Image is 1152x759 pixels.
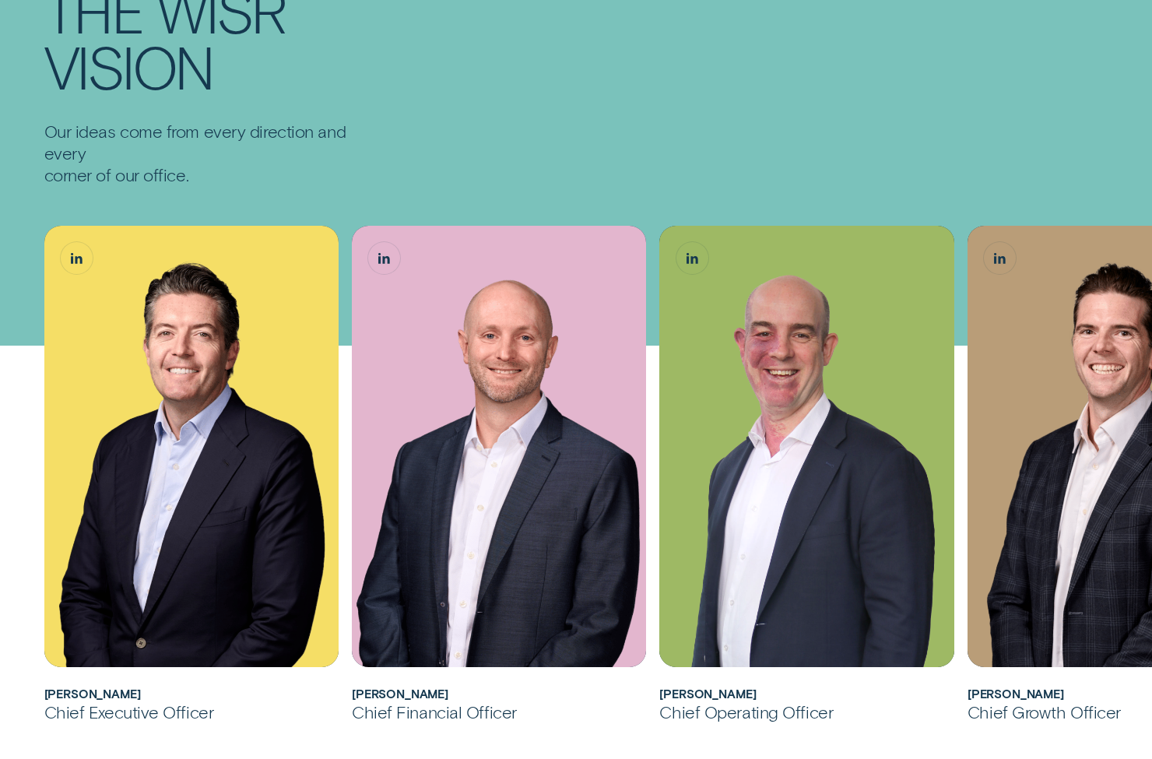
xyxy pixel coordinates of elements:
[352,226,646,667] div: Matthew Lewis, Chief Financial Officer
[659,226,954,667] div: Sam Harding, Chief Operating Officer
[44,701,339,723] div: Chief Executive Officer
[44,38,213,94] div: vision
[44,226,339,667] div: Andrew Goodwin, Chief Executive Officer
[659,701,954,723] div: Chief Operating Officer
[44,121,391,185] p: Our ideas come from every direction and every corner of our office.
[676,242,708,274] a: Sam Harding, Chief Operating Officer LinkedIn button
[352,701,646,723] div: Chief Financial Officer
[368,242,400,274] a: Matthew Lewis, Chief Financial Officer LinkedIn button
[984,242,1016,274] a: James Goodwin, Chief Growth Officer LinkedIn button
[44,687,339,701] h2: Andrew Goodwin
[352,226,646,667] img: Matthew Lewis
[61,242,93,274] a: Andrew Goodwin, Chief Executive Officer LinkedIn button
[659,687,954,701] h2: Sam Harding
[44,226,339,667] img: Andrew Goodwin
[659,226,954,667] img: Sam Harding
[352,687,646,701] h2: Matthew Lewis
